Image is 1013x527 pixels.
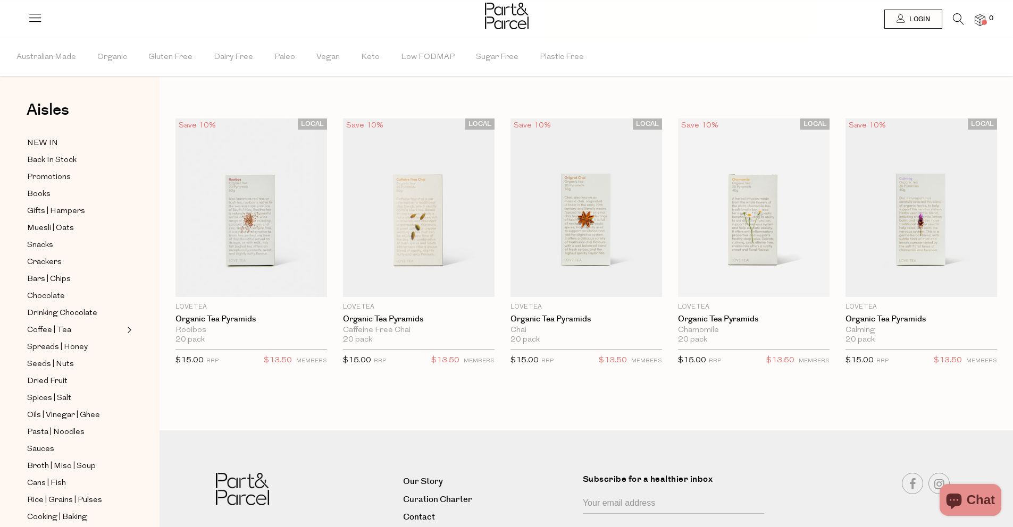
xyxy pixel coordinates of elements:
[343,314,495,324] a: Organic Tea Pyramids
[510,326,662,335] div: Chai
[403,510,575,524] a: Contact
[27,273,124,286] a: Bars | Chips
[401,39,455,76] span: Low FODMAP
[343,302,495,312] p: Love Tea
[678,302,830,312] p: Love Tea
[175,314,327,324] a: Organic Tea Pyramids
[27,307,124,320] a: Drinking Chocolate
[27,290,124,303] a: Chocolate
[27,205,85,218] span: Gifts | Hampers
[343,326,495,335] div: Caffeine Free Chai
[27,511,124,524] a: Cooking | Baking
[678,118,830,297] img: Organic Tea Pyramids
[175,118,327,297] img: Organic Tea Pyramids
[845,335,875,345] span: 20 pack
[678,356,706,364] span: $15.00
[800,118,830,130] span: LOCAL
[97,39,127,76] span: Organic
[27,494,124,507] a: Rice | Grains | Pulses
[845,118,997,297] img: Organic Tea Pyramids
[27,392,71,405] span: Spices | Salt
[374,358,386,364] small: RRP
[27,290,65,303] span: Chocolate
[27,222,124,235] a: Muesli | Oats
[27,443,124,456] a: Sauces
[510,356,539,364] span: $15.00
[27,256,62,269] span: Crackers
[27,375,68,388] span: Dried Fruit
[16,39,76,76] span: Australian Made
[465,118,495,130] span: LOCAL
[845,302,997,312] p: Love Tea
[876,358,889,364] small: RRP
[27,409,124,422] a: Oils | Vinegar | Ghee
[27,511,87,524] span: Cooking | Baking
[316,39,340,76] span: Vegan
[540,39,584,76] span: Plastic Free
[583,494,764,514] input: Your email address
[148,39,192,76] span: Gluten Free
[27,494,102,507] span: Rice | Grains | Pulses
[175,326,327,335] div: Rooibos
[27,426,124,439] a: Pasta | Noodles
[175,302,327,312] p: Love Tea
[274,39,295,76] span: Paleo
[27,324,71,337] span: Coffee | Tea
[678,314,830,324] a: Organic Tea Pyramids
[27,460,124,473] a: Broth | Miso | Soup
[845,356,874,364] span: $15.00
[27,256,124,269] a: Crackers
[27,239,124,252] a: Snacks
[27,358,74,371] span: Seeds | Nuts
[343,118,387,133] div: Save 10%
[27,273,71,286] span: Bars | Chips
[510,118,662,297] img: Organic Tea Pyramids
[361,39,380,76] span: Keto
[678,335,707,345] span: 20 pack
[27,171,71,184] span: Promotions
[403,492,575,507] a: Curation Charter
[431,354,459,368] span: $13.50
[27,477,124,490] a: Cans | Fish
[510,314,662,324] a: Organic Tea Pyramids
[631,358,662,364] small: MEMBERS
[27,239,53,252] span: Snacks
[936,484,1004,518] inbox-online-store-chat: Shopify online store chat
[766,354,794,368] span: $13.50
[27,102,69,129] a: Aisles
[343,335,372,345] span: 20 pack
[845,314,997,324] a: Organic Tea Pyramids
[986,14,996,23] span: 0
[175,335,205,345] span: 20 pack
[27,375,124,388] a: Dried Fruit
[510,302,662,312] p: Love Tea
[975,14,985,25] a: 0
[27,188,124,201] a: Books
[216,473,269,505] img: Part&Parcel
[476,39,518,76] span: Sugar Free
[485,3,529,29] img: Part&Parcel
[264,354,292,368] span: $13.50
[27,171,124,184] a: Promotions
[27,307,97,320] span: Drinking Chocolate
[583,473,771,494] label: Subscribe for a healthier inbox
[464,358,495,364] small: MEMBERS
[27,205,124,218] a: Gifts | Hampers
[343,118,495,297] img: Organic Tea Pyramids
[206,358,219,364] small: RRP
[124,324,132,336] button: Expand/Collapse Coffee | Tea
[510,118,554,133] div: Save 10%
[907,15,930,24] span: Login
[27,188,51,201] span: Books
[27,324,124,337] a: Coffee | Tea
[599,354,627,368] span: $13.50
[799,358,830,364] small: MEMBERS
[214,39,253,76] span: Dairy Free
[296,358,327,364] small: MEMBERS
[27,477,66,490] span: Cans | Fish
[709,358,721,364] small: RRP
[27,222,74,235] span: Muesli | Oats
[27,358,124,371] a: Seeds | Nuts
[175,356,204,364] span: $15.00
[27,341,88,354] span: Spreads | Honey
